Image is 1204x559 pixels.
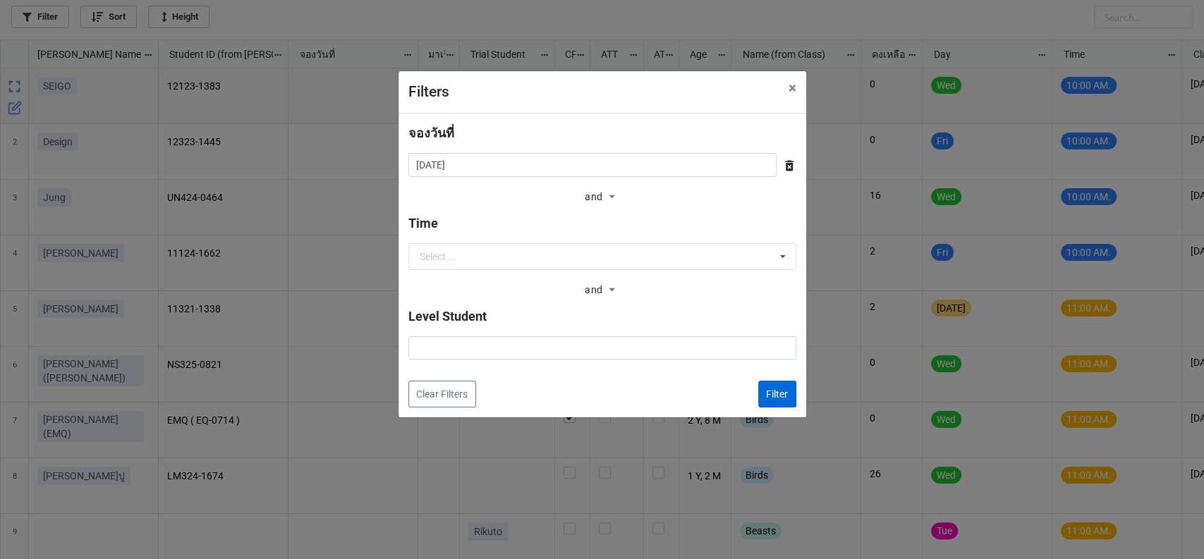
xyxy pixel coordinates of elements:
[408,214,438,233] label: Time
[408,307,487,326] label: Level Student
[408,81,758,104] div: Filters
[585,280,619,301] div: and
[420,252,456,262] div: Select ...
[408,153,777,177] input: Date
[585,187,619,208] div: and
[408,123,454,143] label: จองวันที่
[758,381,796,407] button: Filter
[789,80,796,97] span: ×
[408,381,476,407] button: Clear Filters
